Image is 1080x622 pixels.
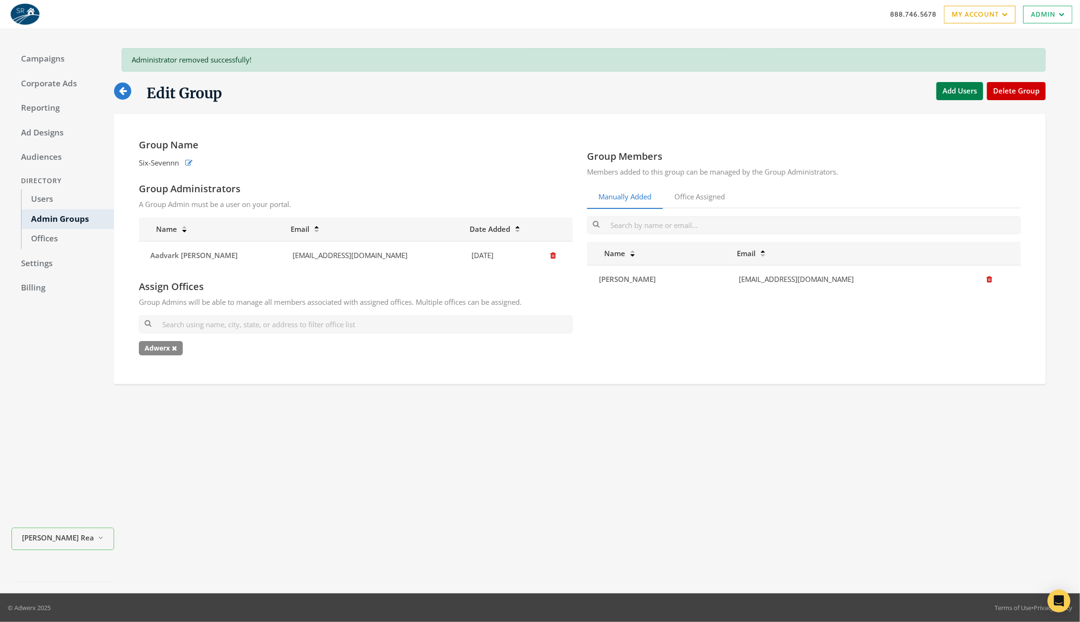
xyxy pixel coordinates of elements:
[548,248,558,263] button: Remove Administrator
[11,147,114,167] a: Audiences
[11,528,114,550] button: [PERSON_NAME] Realty
[21,209,114,229] a: Admin Groups
[663,186,736,209] a: Office Assigned
[1048,590,1070,612] div: Open Intercom Messenger
[890,9,936,19] a: 888.746.5678
[11,49,114,69] a: Campaigns
[984,271,995,287] button: Remove Member
[22,532,94,543] span: [PERSON_NAME] Realty
[587,150,1021,163] h4: Group Members
[139,315,573,333] input: Search using name, city, state, or address to filter office list
[587,186,663,209] a: Manually Added
[593,249,625,258] span: Name
[147,84,222,103] h1: Edit Group
[139,297,573,308] p: Group Admins will be able to manage all members associated with assigned offices. Multiple office...
[11,278,114,298] a: Billing
[731,265,978,293] td: [EMAIL_ADDRESS][DOMAIN_NAME]
[599,274,656,284] span: [PERSON_NAME]
[737,249,755,258] span: Email
[11,254,114,274] a: Settings
[8,2,42,26] img: Adwerx
[470,224,510,234] span: Date Added
[995,603,1072,612] div: •
[11,98,114,118] a: Reporting
[587,166,1021,177] p: Members added to this group can be managed by the Group Administrators.
[995,603,1031,612] a: Terms of Use
[139,183,573,195] h4: Group Administrators
[587,216,1021,234] input: Search by name or email...
[150,250,238,260] span: Aadvark [PERSON_NAME]
[944,6,1016,23] a: My Account
[139,280,573,293] h4: Assign Offices
[11,123,114,143] a: Ad Designs
[936,82,983,100] button: Add Users
[987,82,1046,100] button: Delete Group
[464,241,542,269] td: [DATE]
[145,224,177,234] span: Name
[172,345,177,352] i: Remove office
[598,273,656,285] a: [PERSON_NAME]
[8,603,51,612] p: © Adwerx 2025
[1023,6,1072,23] a: Admin
[11,172,114,190] div: Directory
[21,229,114,249] a: Offices
[11,74,114,94] a: Corporate Ads
[139,199,573,210] p: A Group Admin must be a user on your portal.
[285,241,464,269] td: [EMAIL_ADDRESS][DOMAIN_NAME]
[122,48,1046,72] div: Administrator removed successfully!
[21,189,114,209] a: Users
[291,224,309,234] span: Email
[139,341,183,355] span: Adwerx
[1034,603,1072,612] a: Privacy Policy
[139,157,179,168] span: Six-Sevennn
[139,139,573,151] h4: Group Name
